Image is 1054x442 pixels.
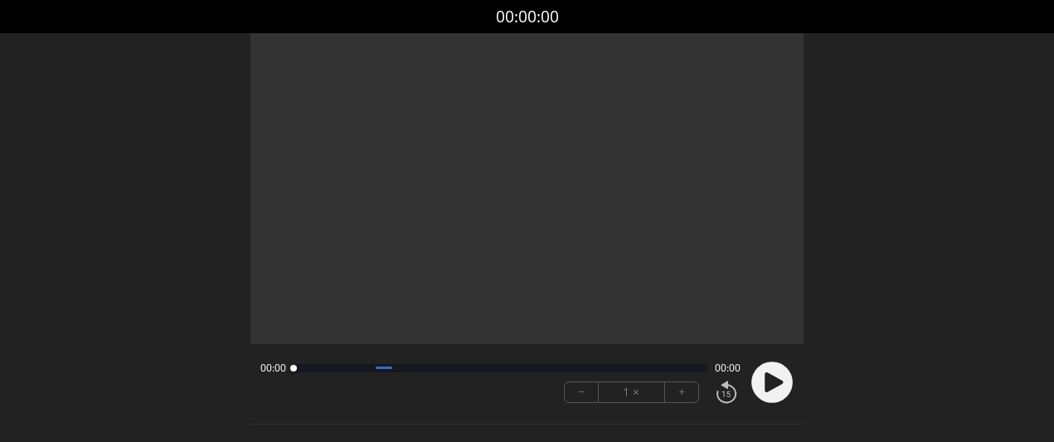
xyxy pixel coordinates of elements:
span: 00:00 [715,362,741,375]
button: − [565,382,599,402]
span: 00:00 [260,362,286,375]
button: + [665,382,698,402]
div: 1 × [599,382,665,402]
a: 00:00:00 [496,5,559,29]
